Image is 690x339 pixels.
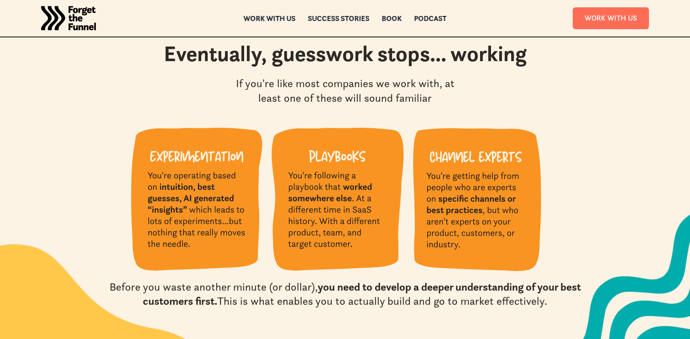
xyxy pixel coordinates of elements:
a: Work with us [244,15,296,21]
a: Success Stories [308,15,370,21]
div: Before you waste another minute (or dollar), This is what enables you to actually build and go to... [86,280,604,308]
a: Work With Us [573,7,649,29]
a: Book [382,15,402,21]
div: If you're like most companies we work with, at least one of these will sound familiar [214,76,476,106]
strong: you need to develop a deeper understanding of your best customers first. [143,280,581,308]
h2: Eventually, guesswork stops... working [164,41,527,67]
a: Podcast [414,15,447,21]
